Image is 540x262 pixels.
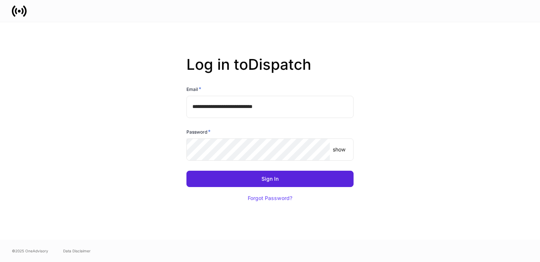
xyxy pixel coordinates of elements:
[333,146,345,153] p: show
[238,190,302,206] button: Forgot Password?
[248,196,292,201] div: Forgot Password?
[186,85,201,93] h6: Email
[261,176,279,181] div: Sign In
[186,56,354,85] h2: Log in to Dispatch
[12,248,48,254] span: © 2025 OneAdvisory
[63,248,91,254] a: Data Disclaimer
[186,128,211,135] h6: Password
[186,171,354,187] button: Sign In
